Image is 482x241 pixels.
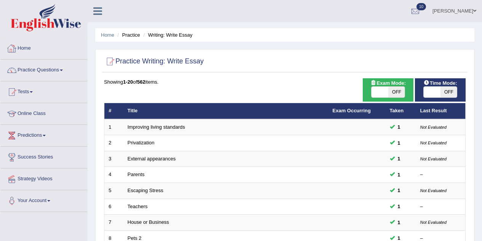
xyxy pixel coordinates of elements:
span: You can still take this question [395,202,404,210]
td: 2 [104,135,123,151]
th: Last Result [416,103,466,119]
td: 4 [104,167,123,183]
span: You can still take this question [395,171,404,179]
a: Home [0,38,87,57]
a: Predictions [0,125,87,144]
span: You can still take this question [395,218,404,226]
div: Show exams occurring in exams [363,78,413,102]
small: Not Evaluated [420,141,447,145]
small: Not Evaluated [420,188,447,193]
small: Not Evaluated [420,157,447,161]
td: 1 [104,119,123,135]
span: OFF [440,87,457,97]
small: Not Evaluated [420,220,447,225]
a: Parents [128,171,145,177]
div: – [420,171,461,178]
td: 3 [104,151,123,167]
td: 5 [104,183,123,199]
a: Privatization [128,140,155,146]
td: 6 [104,199,123,215]
span: Time Mode: [421,79,460,87]
div: Showing of items. [104,78,466,86]
span: You can still take this question [395,186,404,194]
b: 562 [137,79,146,85]
div: – [420,203,461,210]
td: 7 [104,215,123,231]
a: Success Stories [0,147,87,166]
h2: Practice Writing: Write Essay [104,56,203,67]
span: Exam Mode: [368,79,409,87]
a: Strategy Videos [0,168,87,188]
span: OFF [388,87,405,97]
a: Teachers [128,204,148,209]
a: Improving living standards [128,124,185,130]
li: Writing: Write Essay [141,31,192,39]
li: Practice [115,31,140,39]
b: 1-20 [123,79,133,85]
a: Practice Questions [0,60,87,79]
span: You can still take this question [395,155,404,163]
a: Exam Occurring [333,108,371,113]
th: Title [123,103,328,119]
a: Escaping Stress [128,188,163,193]
a: Home [101,32,114,38]
span: 10 [416,3,426,10]
span: You can still take this question [395,139,404,147]
span: You can still take this question [395,123,404,131]
small: Not Evaluated [420,125,447,129]
a: Pets 2 [128,235,142,241]
a: House or Business [128,219,169,225]
th: # [104,103,123,119]
a: External appearances [128,156,176,162]
a: Your Account [0,190,87,209]
a: Tests [0,81,87,100]
th: Taken [386,103,416,119]
a: Online Class [0,103,87,122]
